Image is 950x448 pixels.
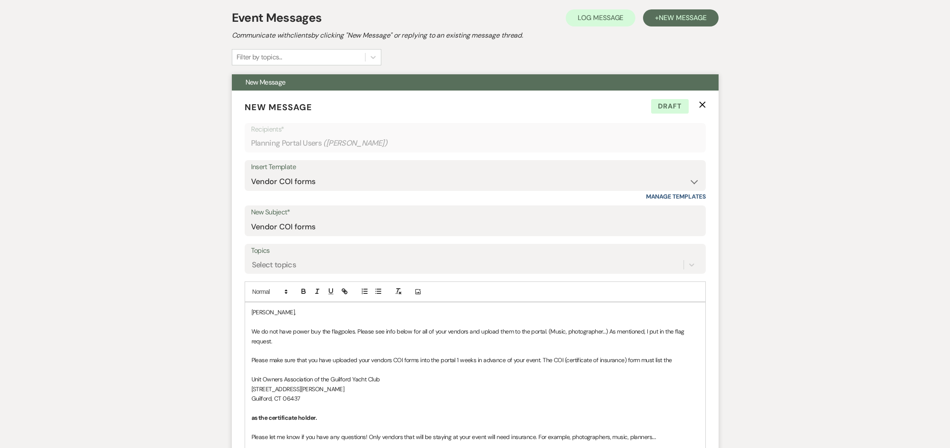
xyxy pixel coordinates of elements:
h2: Communicate with clients by clicking "New Message" or replying to an existing message thread. [232,30,719,41]
span: Log Message [578,13,623,22]
p: Please make sure that you have uploaded your vendors COI forms into the portal 1 weeks in advance... [251,355,699,365]
span: New Message [659,13,706,22]
strong: as the certificate holder. [251,414,317,422]
a: Manage Templates [646,193,706,200]
span: New Message [246,78,286,87]
p: Recipients* [251,124,699,135]
button: Log Message [566,9,635,26]
span: ( [PERSON_NAME] ) [323,138,387,149]
p: We do not have power buy the flagpoles. Please see info below for all of your vendors and upload ... [251,327,699,346]
label: New Subject* [251,206,699,219]
p: [STREET_ADDRESS][PERSON_NAME] [251,384,699,394]
p: [PERSON_NAME], [251,307,699,317]
p: Unit Owners Association of the Guilford Yacht Club [251,375,699,384]
div: Select topics [252,259,296,271]
p: Please let me know if you have any questions! Only vendors that will be staying at your event wil... [251,432,699,442]
p: Guilford, CT 06437 [251,394,699,403]
button: +New Message [643,9,718,26]
h1: Event Messages [232,9,322,27]
span: Draft [651,99,689,114]
div: Insert Template [251,161,699,173]
span: New Message [245,102,312,113]
label: Topics [251,245,699,257]
div: Filter by topics... [237,52,282,62]
div: Planning Portal Users [251,135,699,152]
